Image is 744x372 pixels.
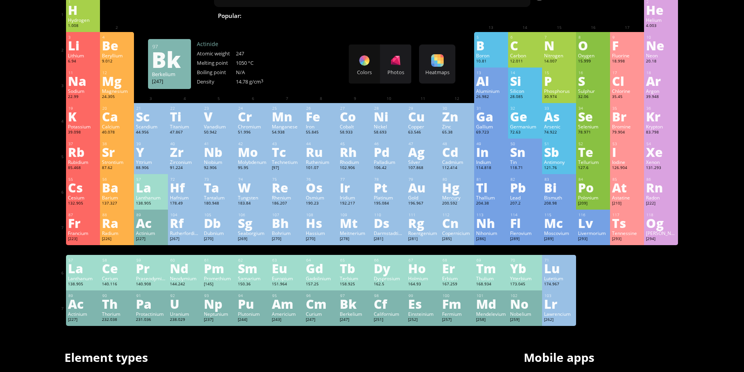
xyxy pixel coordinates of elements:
[612,181,642,194] div: At
[646,106,676,111] div: 36
[476,159,506,165] div: Indium
[476,94,506,100] div: 26.982
[544,59,574,65] div: 14.007
[409,177,438,182] div: 79
[646,146,676,158] div: Xe
[204,181,234,194] div: Ta
[102,146,132,158] div: Sr
[476,194,506,201] div: Thallium
[374,165,404,171] div: 106.42
[442,146,472,158] div: Cd
[421,69,453,76] div: Heatmaps
[408,123,438,130] div: Copper
[442,130,472,136] div: 65.38
[646,123,676,130] div: Krypton
[340,194,370,201] div: Iridium
[272,177,302,182] div: 75
[170,177,200,182] div: 72
[102,52,132,59] div: Beryllium
[238,146,268,158] div: Mo
[340,16,343,21] sub: 2
[442,123,472,130] div: Zinc
[460,11,494,20] span: Methane
[68,201,98,207] div: 132.905
[510,70,540,75] div: 14
[204,159,234,165] div: Niobium
[578,35,608,40] div: 8
[544,106,574,111] div: 33
[102,177,132,182] div: 56
[236,69,275,76] div: N/A
[612,146,642,158] div: I
[646,141,676,146] div: 54
[476,123,506,130] div: Gallium
[355,11,383,20] span: H SO
[544,130,574,136] div: 74.922
[544,88,574,94] div: Phosphorus
[170,141,200,146] div: 40
[544,146,574,158] div: Sb
[510,88,540,94] div: Silicon
[612,130,642,136] div: 79.904
[612,39,642,52] div: F
[544,123,574,130] div: Arsenic
[409,141,438,146] div: 47
[375,16,378,21] sub: 4
[136,159,166,165] div: Yttrium
[476,88,506,94] div: Aluminium
[152,71,187,78] div: Berkelium
[544,110,574,123] div: As
[340,159,370,165] div: Rhodium
[238,177,268,182] div: 74
[408,130,438,136] div: 63.546
[442,177,472,182] div: 80
[646,110,676,123] div: Kr
[578,106,608,111] div: 34
[204,106,234,111] div: 23
[236,50,275,57] div: 247
[612,88,642,94] div: Chlorine
[136,181,166,194] div: La
[476,39,506,52] div: B
[272,165,302,171] div: [97]
[68,52,98,59] div: Lithium
[136,130,166,136] div: 44.956
[68,177,98,182] div: 55
[646,59,676,65] div: 20.18
[136,123,166,130] div: Scandium
[510,75,540,87] div: Si
[476,110,506,123] div: Ga
[612,141,642,146] div: 53
[578,159,608,165] div: Tellurium
[68,130,98,136] div: 39.098
[374,177,404,182] div: 78
[578,194,608,201] div: Polonium
[510,123,540,130] div: Germanium
[272,159,302,165] div: Technetium
[102,181,132,194] div: Ba
[510,194,540,201] div: Lead
[578,75,608,87] div: S
[386,11,405,20] span: HCl
[60,89,105,98] div: Sodium
[374,130,404,136] div: 58.693
[510,39,540,52] div: C
[612,94,642,100] div: 35.45
[306,177,336,182] div: 76
[646,23,676,29] div: 4.003
[544,194,574,201] div: Bismuth
[408,181,438,194] div: Au
[578,39,608,52] div: O
[102,106,132,111] div: 20
[61,63,105,71] div: 11
[204,110,234,123] div: V
[136,110,166,123] div: Sc
[442,194,472,201] div: Mercury
[152,43,187,50] div: 97
[646,4,676,16] div: He
[428,16,430,21] sub: 4
[646,130,676,136] div: 83.798
[238,159,268,165] div: Molybdenum
[578,59,608,65] div: 15.999
[60,69,105,88] div: Na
